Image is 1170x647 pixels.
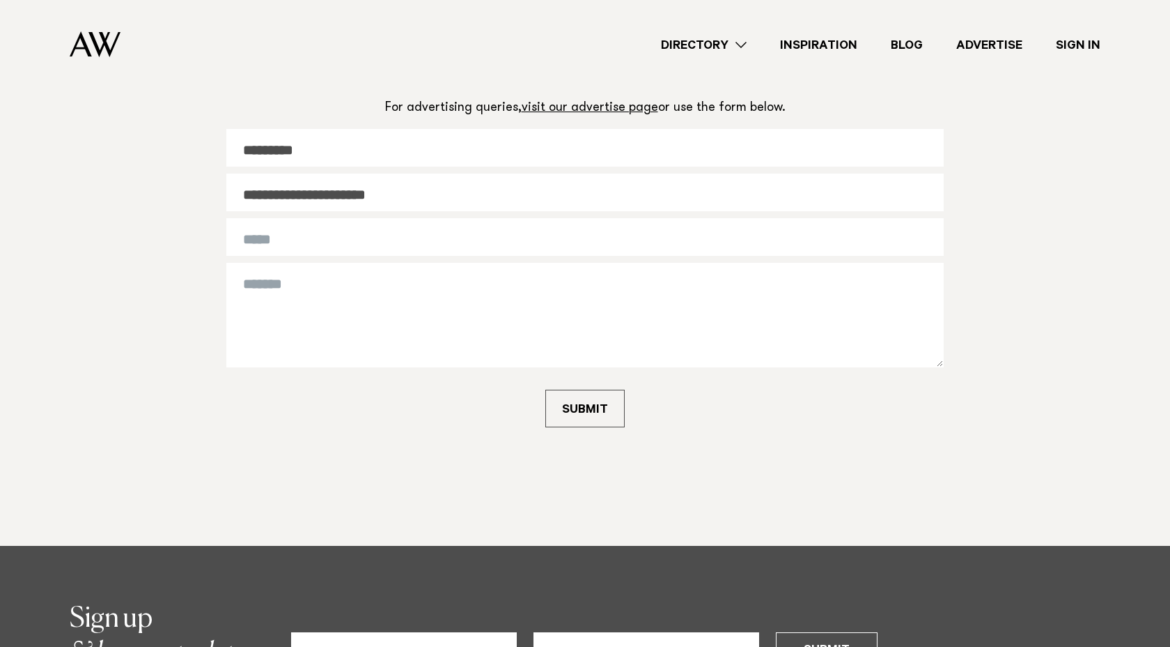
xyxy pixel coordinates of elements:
a: Sign In [1039,36,1117,54]
a: Directory [644,36,763,54]
a: Blog [874,36,939,54]
img: Auckland Weddings Logo [70,31,120,57]
a: Inspiration [763,36,874,54]
span: Sign up [70,605,153,633]
button: SUBMIT [545,390,625,427]
a: Advertise [939,36,1039,54]
p: For advertising queries, or use the form below. [226,99,944,119]
a: visit our advertise page [522,102,658,114]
